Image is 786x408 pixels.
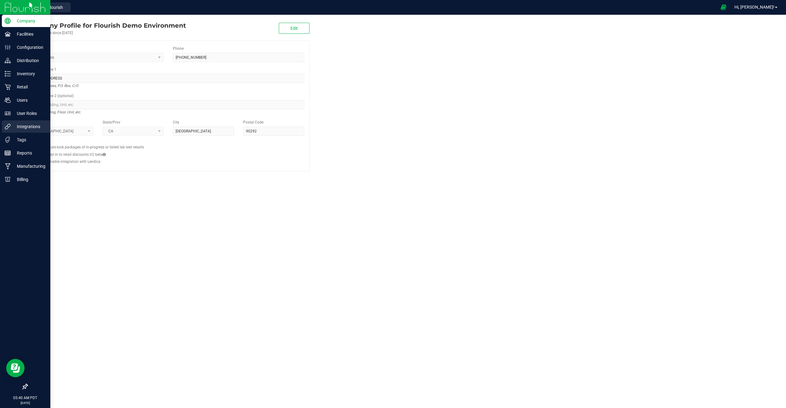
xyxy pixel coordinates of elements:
[5,176,11,182] inline-svg: Billing
[3,395,48,401] p: 05:40 AM PDT
[173,53,304,62] input: (123) 456-7890
[11,163,48,170] p: Manufacturing
[11,30,48,38] p: Facilities
[11,57,48,64] p: Distribution
[5,97,11,103] inline-svg: Users
[5,124,11,130] inline-svg: Integrations
[27,30,186,36] div: Account active since [DATE]
[290,26,298,31] span: Edit
[173,46,184,51] label: Phone
[5,18,11,24] inline-svg: Company
[5,71,11,77] inline-svg: Inventory
[32,74,304,83] input: Address
[11,123,48,130] p: Integrations
[173,127,234,136] input: City
[32,82,78,89] i: Street address, P.O. Box, C/O
[11,176,48,183] p: Billing
[11,110,48,117] p: User Roles
[5,137,11,143] inline-svg: Tags
[11,83,48,91] p: Retail
[5,84,11,90] inline-svg: Retail
[27,21,186,30] div: Flourish Demo Environment
[5,44,11,50] inline-svg: Configuration
[734,5,774,10] span: Hi, [PERSON_NAME]!
[243,127,304,136] input: Postal Code
[279,23,309,34] button: Edit
[6,359,25,377] iframe: Resource center
[11,149,48,157] p: Reports
[48,144,144,150] label: Auto-lock packages of in-progress or failed lab test results
[717,1,730,13] span: Open Ecommerce Menu
[103,120,120,125] label: State/Prov
[11,136,48,143] p: Tags
[5,57,11,64] inline-svg: Distribution
[11,96,48,104] p: Users
[5,163,11,169] inline-svg: Manufacturing
[173,120,179,125] label: City
[11,44,48,51] p: Configuration
[48,159,100,164] label: Enable integration with Lendica
[11,70,48,77] p: Inventory
[3,401,48,405] p: [DATE]
[48,152,106,157] label: Opt in to retail discounts V2 beta
[5,150,11,156] inline-svg: Reports
[5,110,11,116] inline-svg: User Roles
[5,31,11,37] inline-svg: Facilities
[32,108,81,116] i: Suite, Building, Floor, Unit, etc.
[11,17,48,25] p: Company
[32,100,304,109] input: Suite, Building, Unit, etc.
[243,120,263,125] label: Postal Code
[32,93,74,99] label: Address Line 2 (optional)
[32,140,304,144] h2: Configs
